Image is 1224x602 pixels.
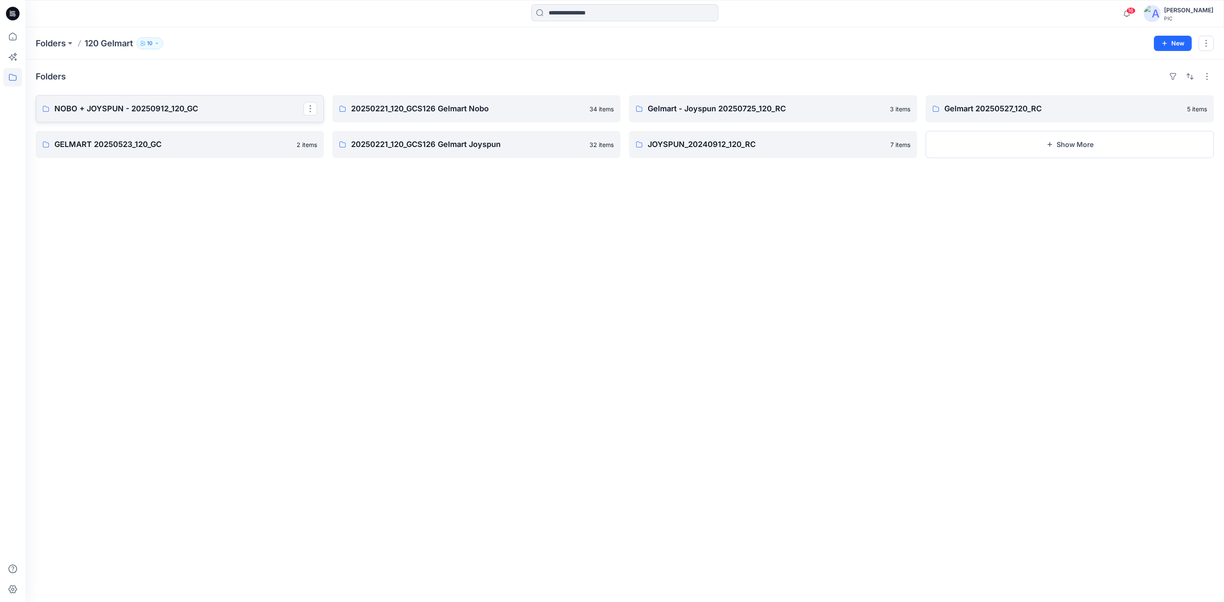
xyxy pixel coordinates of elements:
p: 5 items [1187,105,1207,113]
a: NOBO + JOYSPUN - 20250912_120_GC [36,95,324,122]
button: 10 [136,37,163,49]
a: 20250221_120_GCS126 Gelmart Joyspun32 items [332,131,620,158]
a: GELMART 20250523_120_GC2 items [36,131,324,158]
p: 32 items [589,140,614,149]
p: 20250221_120_GCS126 Gelmart Joyspun [351,138,584,150]
p: Gelmart - Joyspun 20250725_120_RC [648,103,885,115]
div: PIC [1164,15,1213,22]
p: GELMART 20250523_120_GC [54,138,292,150]
p: JOYSPUN_20240912_120_RC [648,138,885,150]
p: Gelmart 20250527_120_RC [944,103,1182,115]
p: 3 items [890,105,910,113]
img: avatar [1144,5,1161,22]
button: Show More [926,131,1214,158]
a: Gelmart 20250527_120_RC5 items [926,95,1214,122]
p: 34 items [589,105,614,113]
a: Folders [36,37,66,49]
div: [PERSON_NAME] [1164,5,1213,15]
a: JOYSPUN_20240912_120_RC7 items [629,131,917,158]
button: New [1154,36,1192,51]
a: Gelmart - Joyspun 20250725_120_RC3 items [629,95,917,122]
p: NOBO + JOYSPUN - 20250912_120_GC [54,103,303,115]
p: 2 items [297,140,317,149]
p: 120 Gelmart [85,37,133,49]
a: 20250221_120_GCS126 Gelmart Nobo34 items [332,95,620,122]
h4: Folders [36,71,66,82]
p: 7 items [890,140,910,149]
p: 20250221_120_GCS126 Gelmart Nobo [351,103,584,115]
p: 10 [147,39,153,48]
span: 16 [1126,7,1136,14]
